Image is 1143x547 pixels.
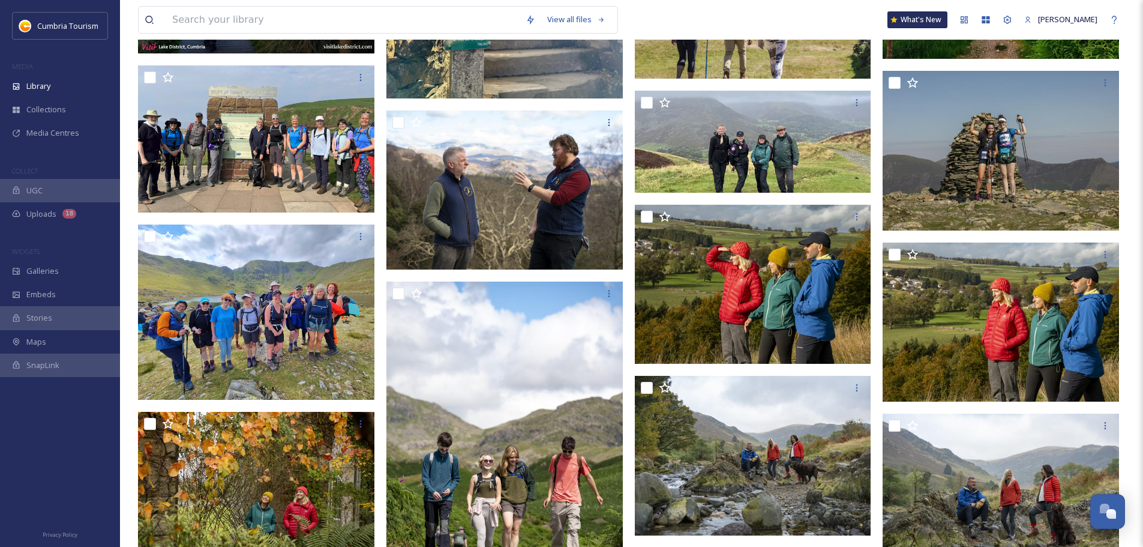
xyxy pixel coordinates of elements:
[1018,8,1103,31] a: [PERSON_NAME]
[635,91,874,193] img: HH-Header-01.jpg
[26,104,66,115] span: Collections
[12,247,40,256] span: WIDGETS
[26,360,59,371] span: SnapLink
[12,62,33,71] span: MEDIA
[43,531,77,539] span: Privacy Policy
[43,527,77,541] a: Privacy Policy
[19,20,31,32] img: images.jpg
[26,127,79,139] span: Media Centres
[635,376,874,536] img: 20241015_PaulMitchell_CUMBRIATOURISM_Glenridding_-18.jpg
[26,289,56,300] span: Embeds
[887,11,947,28] a: What's New
[883,71,1121,231] img: Keswick Mountain Festival (23).jpg
[1090,494,1125,529] button: Open Chat
[541,8,611,31] a: View all files
[37,20,98,31] span: Cumbria Tourism
[26,336,46,348] span: Maps
[138,225,377,400] img: Swim the Lakes (4).jpg
[138,65,377,213] img: Coast to Coast Packhorse & Sherpa Van ext_1746803120.034622_info@phsv.co.uk-PHSV.png
[166,7,520,33] input: Search your library
[386,110,625,270] img: CUMBRIATOURISM_250313_PaulMitchell_MuncasterCastle-77.jpg
[26,312,52,324] span: Stories
[12,166,38,175] span: COLLECT
[26,80,50,92] span: Library
[26,185,43,196] span: UGC
[26,208,56,220] span: Uploads
[883,243,1121,402] img: 20241017_PaulMitchell_CUMBRIATOURISM_LowtherCastle_Askham_-201.jpg
[26,265,59,277] span: Galleries
[635,205,874,364] img: 20241017_PaulMitchell_CUMBRIATOURISM_LowtherCastle_Askham_-199.jpg
[1038,14,1097,25] span: [PERSON_NAME]
[62,209,76,219] div: 18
